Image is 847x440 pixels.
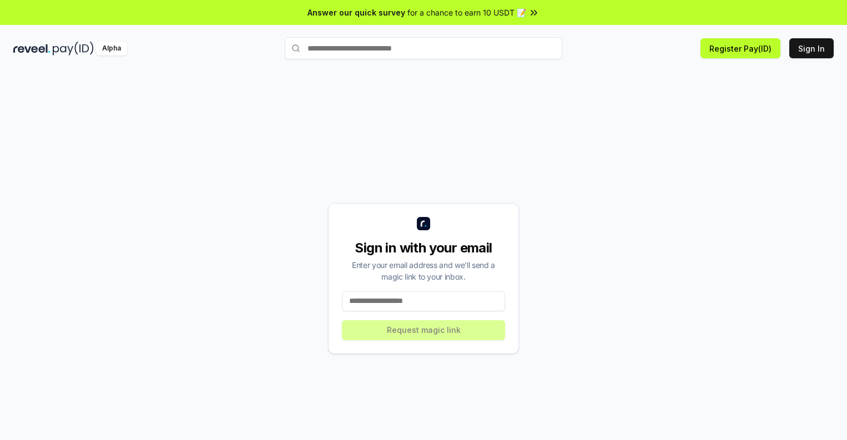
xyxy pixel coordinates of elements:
div: Alpha [96,42,127,55]
img: logo_small [417,217,430,230]
button: Sign In [789,38,834,58]
img: pay_id [53,42,94,55]
img: reveel_dark [13,42,51,55]
div: Enter your email address and we’ll send a magic link to your inbox. [342,259,505,282]
span: for a chance to earn 10 USDT 📝 [407,7,526,18]
span: Answer our quick survey [307,7,405,18]
button: Register Pay(ID) [700,38,780,58]
div: Sign in with your email [342,239,505,257]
